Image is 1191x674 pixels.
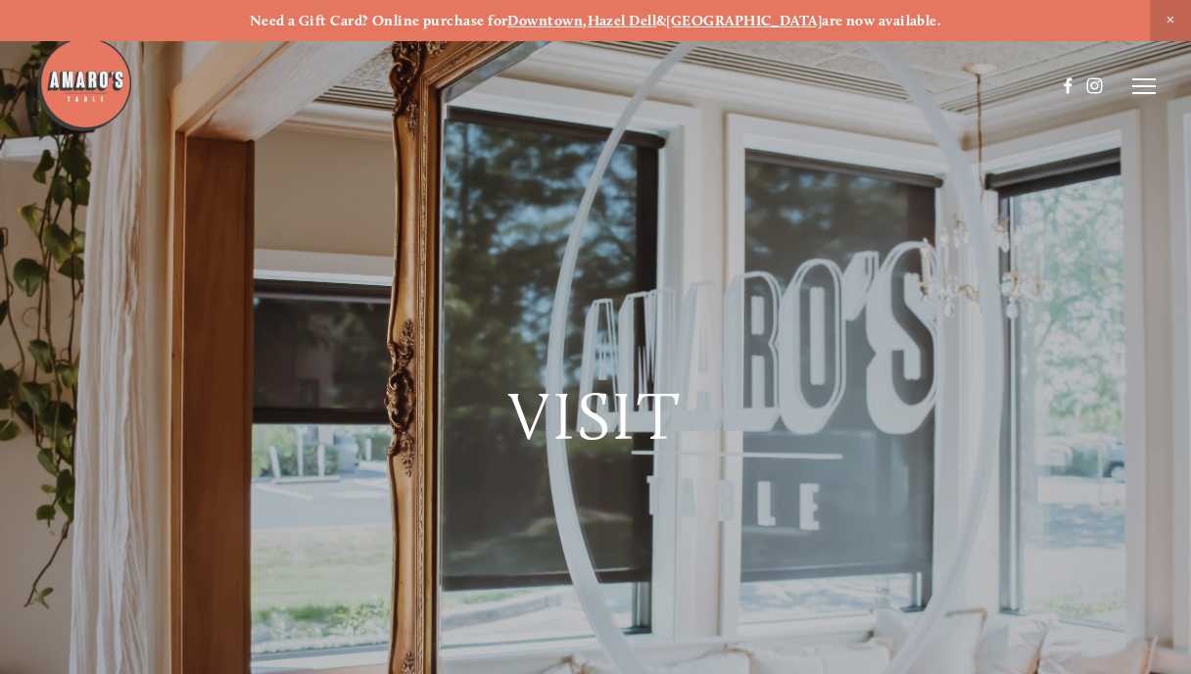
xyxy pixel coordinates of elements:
a: Hazel Dell [588,12,657,29]
a: Downtown [507,12,583,29]
a: [GEOGRAPHIC_DATA] [666,12,822,29]
strong: are now available. [822,12,941,29]
strong: & [656,12,666,29]
span: Visit [508,376,683,456]
strong: , [583,12,587,29]
strong: Need a Gift Card? Online purchase for [250,12,508,29]
img: Amaro's Table [35,35,133,133]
